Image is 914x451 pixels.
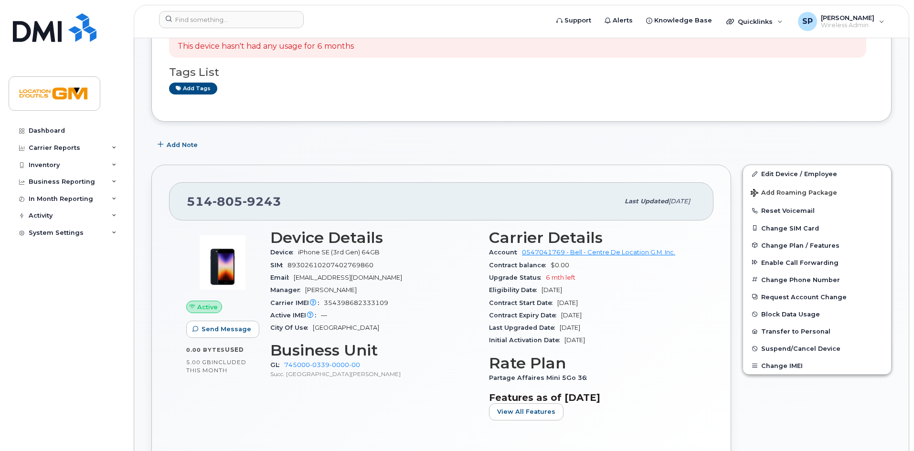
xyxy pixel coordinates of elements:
[270,262,287,269] span: SIM
[743,220,891,237] button: Change SIM Card
[178,41,354,52] p: This device hasn't had any usage for 6 months
[169,66,874,78] h3: Tags List
[639,11,719,30] a: Knowledge Base
[613,16,633,25] span: Alerts
[202,325,251,334] span: Send Message
[561,312,582,319] span: [DATE]
[761,345,840,352] span: Suspend/Cancel Device
[270,249,298,256] span: Device
[743,323,891,340] button: Transfer to Personal
[225,346,244,353] span: used
[270,229,478,246] h3: Device Details
[284,361,360,368] a: 745000-0339-0000-00
[743,202,891,219] button: Reset Voicemail
[761,259,839,266] span: Enable Call Forwarding
[270,342,478,359] h3: Business Unit
[305,286,357,294] span: [PERSON_NAME]
[270,324,313,331] span: City Of Use
[551,262,569,269] span: $0.00
[489,392,696,403] h3: Features as of [DATE]
[186,321,259,338] button: Send Message
[186,346,225,353] span: 0.00 Bytes
[243,194,281,209] span: 9243
[497,407,555,416] span: View All Features
[625,198,669,205] span: Last updated
[159,11,304,28] input: Find something...
[270,312,321,319] span: Active IMEI
[489,274,546,281] span: Upgrade Status
[743,271,891,288] button: Change Phone Number
[546,274,575,281] span: 6 mth left
[270,286,305,294] span: Manager
[743,305,891,323] button: Block Data Usage
[720,12,789,31] div: Quicklinks
[270,299,324,306] span: Carrier IMEI
[669,198,690,205] span: [DATE]
[313,324,379,331] span: [GEOGRAPHIC_DATA]
[489,355,696,372] h3: Rate Plan
[489,374,592,381] span: Partage Affaires Mini 5Go 36
[743,340,891,357] button: Suspend/Cancel Device
[564,16,591,25] span: Support
[489,262,551,269] span: Contract balance
[298,249,380,256] span: iPhone SE (3rd Gen) 64GB
[489,403,563,420] button: View All Features
[522,249,675,256] a: 0547041769 - Bell - Centre De Location G.M. Inc.
[194,234,251,291] img: image20231002-3703462-1angbar.jpeg
[489,286,542,294] span: Eligibility Date
[270,370,478,378] p: Succ. [GEOGRAPHIC_DATA][PERSON_NAME]
[743,182,891,202] button: Add Roaming Package
[560,324,580,331] span: [DATE]
[821,14,874,21] span: [PERSON_NAME]
[564,336,585,344] span: [DATE]
[489,312,561,319] span: Contract Expiry Date
[557,299,578,306] span: [DATE]
[186,359,212,366] span: 5.00 GB
[738,18,773,25] span: Quicklinks
[169,83,217,94] a: Add tags
[542,286,562,294] span: [DATE]
[489,249,522,256] span: Account
[287,262,373,269] span: 89302610207402769860
[270,361,284,368] span: GL
[489,229,696,246] h3: Carrier Details
[321,312,327,319] span: —
[821,21,874,29] span: Wireless Admin
[197,303,218,312] span: Active
[324,299,388,306] span: 354398682333109
[743,165,891,182] a: Edit Device / Employee
[761,241,840,249] span: Change Plan / Features
[743,357,891,374] button: Change IMEI
[489,324,560,331] span: Last Upgraded Date
[598,11,639,30] a: Alerts
[654,16,712,25] span: Knowledge Base
[213,194,243,209] span: 805
[550,11,598,30] a: Support
[743,237,891,254] button: Change Plan / Features
[802,16,813,27] span: SP
[151,136,206,153] button: Add Note
[791,12,891,31] div: Sumit Patel
[751,189,837,198] span: Add Roaming Package
[489,336,564,344] span: Initial Activation Date
[167,140,198,149] span: Add Note
[294,274,402,281] span: [EMAIL_ADDRESS][DOMAIN_NAME]
[743,288,891,305] button: Request Account Change
[270,274,294,281] span: Email
[186,358,246,374] span: included this month
[743,254,891,271] button: Enable Call Forwarding
[489,299,557,306] span: Contract Start Date
[187,194,281,209] span: 514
